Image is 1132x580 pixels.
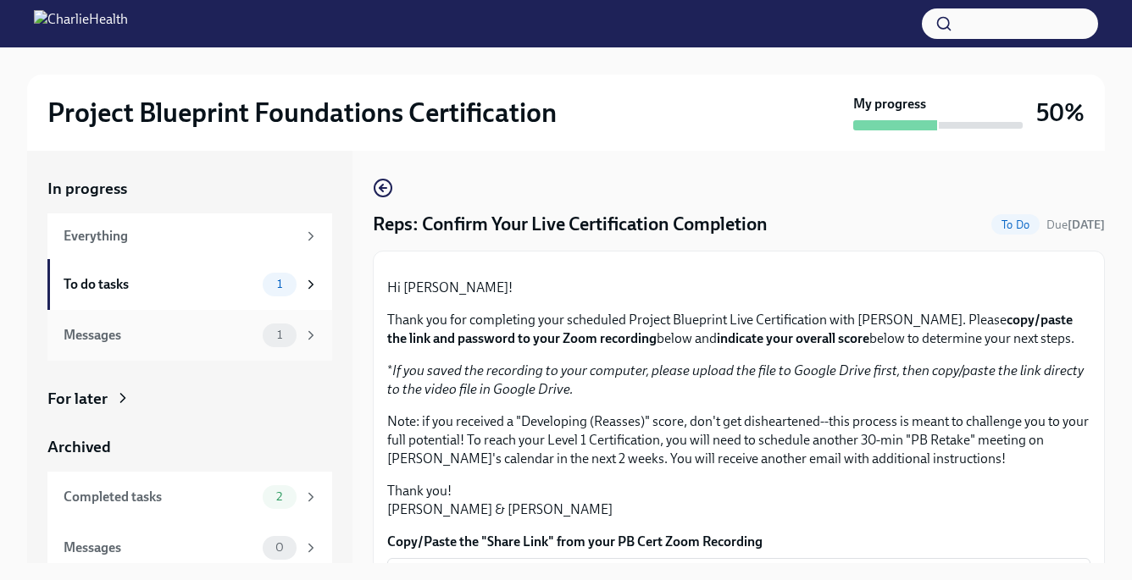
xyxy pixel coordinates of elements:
[34,10,128,37] img: CharlieHealth
[1036,97,1085,128] h3: 50%
[1068,218,1105,232] strong: [DATE]
[853,95,926,113] strong: My progress
[373,212,768,237] h4: Reps: Confirm Your Live Certification Completion
[387,412,1090,468] p: Note: if you received a "Developing (Reasses)" score, don't get disheartened--this process is mea...
[266,490,292,503] span: 2
[265,541,294,554] span: 0
[387,362,1084,397] em: If you saved the recording to your computer, please upload the file to Google Drive first, then c...
[387,279,1090,297] p: Hi [PERSON_NAME]!
[387,311,1090,348] p: Thank you for completing your scheduled Project Blueprint Live Certification with [PERSON_NAME]. ...
[47,472,332,522] a: Completed tasks2
[717,330,869,346] strong: indicate your overall score
[47,178,332,200] a: In progress
[267,329,292,341] span: 1
[47,522,332,573] a: Messages0
[1046,217,1105,233] span: October 2nd, 2025 12:00
[47,436,332,458] a: Archived
[47,96,557,130] h2: Project Blueprint Foundations Certification
[64,275,256,294] div: To do tasks
[64,227,297,246] div: Everything
[387,482,1090,519] p: Thank you! [PERSON_NAME] & [PERSON_NAME]
[47,310,332,361] a: Messages1
[1046,218,1105,232] span: Due
[387,533,1090,551] label: Copy/Paste the "Share Link" from your PB Cert Zoom Recording
[267,278,292,290] span: 1
[47,388,108,410] div: For later
[47,259,332,310] a: To do tasks1
[47,213,332,259] a: Everything
[64,488,256,506] div: Completed tasks
[64,539,256,557] div: Messages
[991,218,1040,231] span: To Do
[47,388,332,410] a: For later
[64,326,256,345] div: Messages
